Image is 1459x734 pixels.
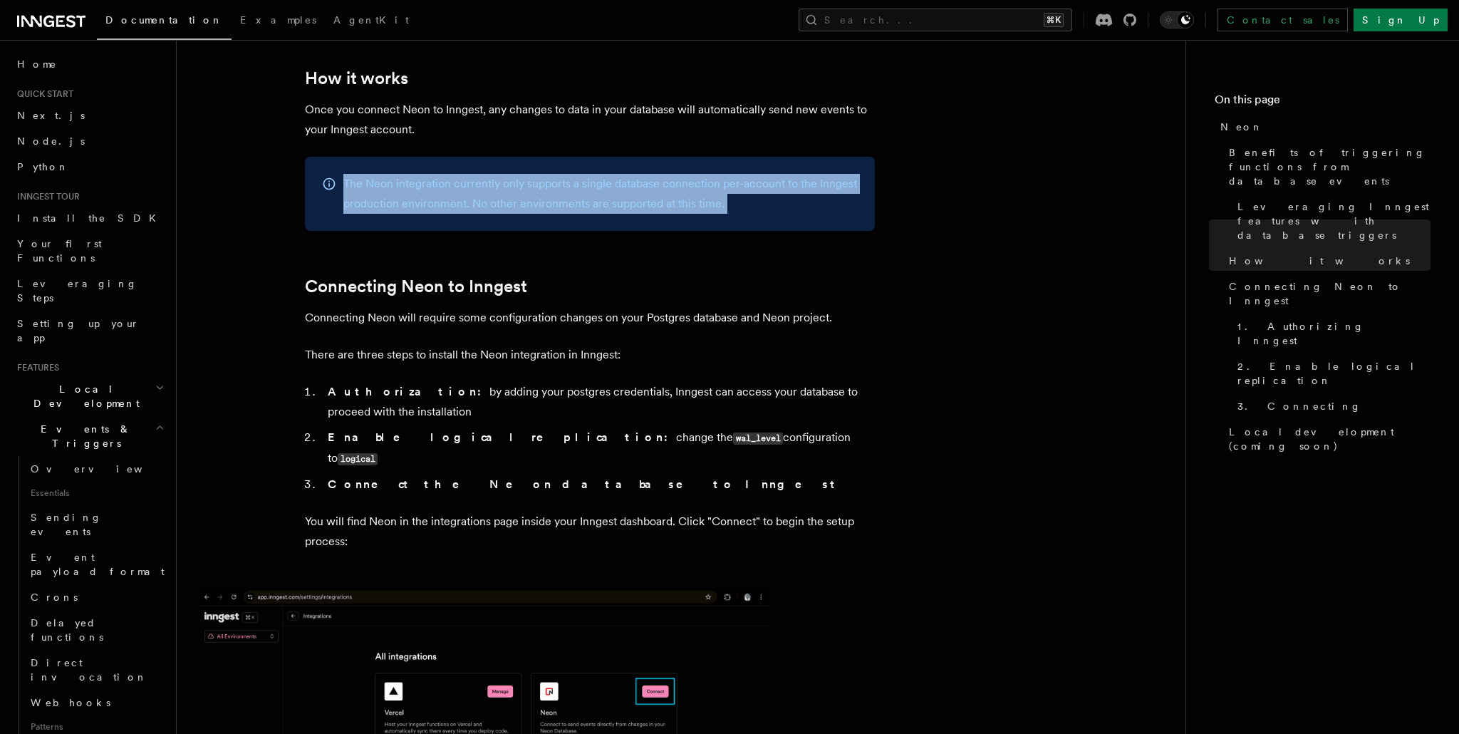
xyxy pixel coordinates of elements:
span: Install the SDK [17,212,165,224]
a: Setting up your app [11,311,167,351]
span: Local development (coming soon) [1229,425,1431,453]
span: 3. Connecting [1237,399,1361,413]
span: 1. Authorizing Inngest [1237,319,1431,348]
span: Inngest tour [11,191,80,202]
span: Python [17,161,69,172]
span: Overview [31,463,177,475]
a: Benefits of triggering functions from database events [1223,140,1431,194]
a: AgentKit [325,4,417,38]
a: Your first Functions [11,231,167,271]
a: Overview [25,456,167,482]
li: change the configuration to [323,428,875,469]
span: Leveraging Inngest features with database triggers [1237,200,1431,242]
p: You will find Neon in the integrations page inside your Inngest dashboard. Click "Connect" to beg... [305,512,875,552]
button: Search...⌘K [799,9,1072,31]
span: Your first Functions [17,238,102,264]
a: Webhooks [25,690,167,715]
span: Local Development [11,382,155,410]
strong: Authorization: [328,385,489,398]
a: Event payload format [25,544,167,584]
span: Quick start [11,88,73,100]
h4: On this page [1215,91,1431,114]
span: Setting up your app [17,318,140,343]
span: Next.js [17,110,85,121]
span: How it works [1229,254,1410,268]
span: Features [11,362,59,373]
span: Sending events [31,512,102,537]
p: Connecting Neon will require some configuration changes on your Postgres database and Neon project. [305,308,875,328]
span: Delayed functions [31,617,103,643]
a: Connecting Neon to Inngest [305,276,527,296]
a: Leveraging Steps [11,271,167,311]
span: Leveraging Steps [17,278,137,304]
a: Home [11,51,167,77]
kbd: ⌘K [1044,13,1064,27]
button: Events & Triggers [11,416,167,456]
span: Benefits of triggering functions from database events [1229,145,1431,188]
a: Contact sales [1217,9,1348,31]
span: Neon [1220,120,1263,134]
strong: Enable logical replication: [328,430,676,444]
strong: Connect the Neon database to Inngest [328,477,841,491]
p: The Neon integration currently only supports a single database connection per-account to the Inng... [343,174,858,214]
span: AgentKit [333,14,409,26]
code: wal_level [733,433,783,445]
span: Node.js [17,135,85,147]
a: Connecting Neon to Inngest [1223,274,1431,314]
a: 2. Enable logical replication [1232,353,1431,393]
a: Next.js [11,103,167,128]
span: Direct invocation [31,657,147,683]
a: Documentation [97,4,232,40]
span: Crons [31,591,78,603]
li: by adding your postgres credentials, Inngest can access your database to proceed with the install... [323,382,875,422]
a: How it works [1223,248,1431,274]
span: Documentation [105,14,223,26]
p: Once you connect Neon to Inngest, any changes to data in your database will automatically send ne... [305,100,875,140]
a: Node.js [11,128,167,154]
span: Connecting Neon to Inngest [1229,279,1431,308]
a: Neon [1215,114,1431,140]
a: Delayed functions [25,610,167,650]
a: Python [11,154,167,180]
a: Install the SDK [11,205,167,231]
a: Direct invocation [25,650,167,690]
span: Home [17,57,57,71]
span: 2. Enable logical replication [1237,359,1431,388]
p: There are three steps to install the Neon integration in Inngest: [305,345,875,365]
span: Essentials [25,482,167,505]
code: logical [338,453,378,465]
a: Local development (coming soon) [1223,419,1431,459]
span: Event payload format [31,552,165,577]
button: Toggle dark mode [1160,11,1194,29]
a: Crons [25,584,167,610]
a: 1. Authorizing Inngest [1232,314,1431,353]
span: Webhooks [31,697,110,708]
a: How it works [305,68,408,88]
a: Sign Up [1354,9,1448,31]
a: Leveraging Inngest features with database triggers [1232,194,1431,248]
a: Sending events [25,505,167,544]
span: Events & Triggers [11,422,155,450]
a: Examples [232,4,325,38]
a: 3. Connecting [1232,393,1431,419]
span: Examples [240,14,316,26]
button: Local Development [11,376,167,416]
